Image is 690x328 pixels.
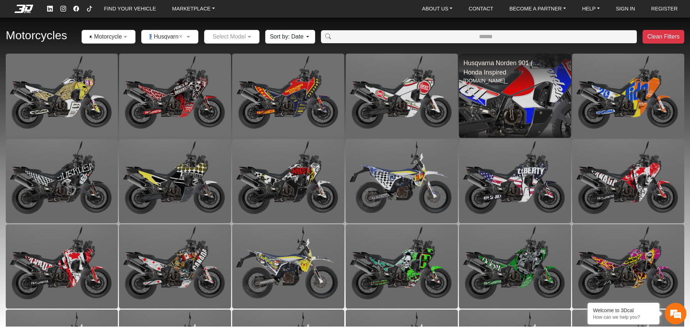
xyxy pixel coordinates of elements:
button: Sort by: Date [265,30,315,44]
div: FAQs [48,213,93,235]
div: Navigation go back [8,37,19,48]
div: Domain: [DOMAIN_NAME] [19,19,79,24]
a: BECOME A PARTNER [506,3,569,14]
a: REGISTER [648,3,681,14]
div: Keywords by Traffic [79,42,121,47]
a: ABOUT US [419,3,455,14]
div: Welcome to 3Dcal [593,307,654,313]
div: Articles [92,213,137,235]
div: v 4.0.25 [20,12,35,17]
p: How can we help you? [593,314,654,320]
a: SIGN IN [613,3,638,14]
img: website_grey.svg [11,19,17,24]
img: logo_orange.svg [11,12,17,17]
div: Husqvarna Norden 901 ([DATE]-[DATE])Honda Inspired[DOMAIN_NAME]_ [459,54,571,138]
div: Chat with us now [48,38,132,47]
span: Conversation [4,225,48,230]
div: Domain Overview [27,42,64,47]
a: FIND YOUR VEHICLE [101,3,159,14]
a: MARKETPLACE [169,3,218,14]
button: Clean Filters [643,30,684,44]
span: Clean Field [179,32,185,41]
a: CONTACT [466,3,496,14]
img: tab_domain_overview_orange.svg [19,42,25,48]
img: tab_keywords_by_traffic_grey.svg [72,42,77,48]
span: We're online! [42,85,99,153]
a: HELP [579,3,603,14]
textarea: Type your message and hit 'Enter' [4,188,137,213]
input: Amount (to the nearest dollar) [335,30,637,43]
div: Minimize live chat window [118,4,135,21]
h2: Motorcycles [6,26,67,45]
